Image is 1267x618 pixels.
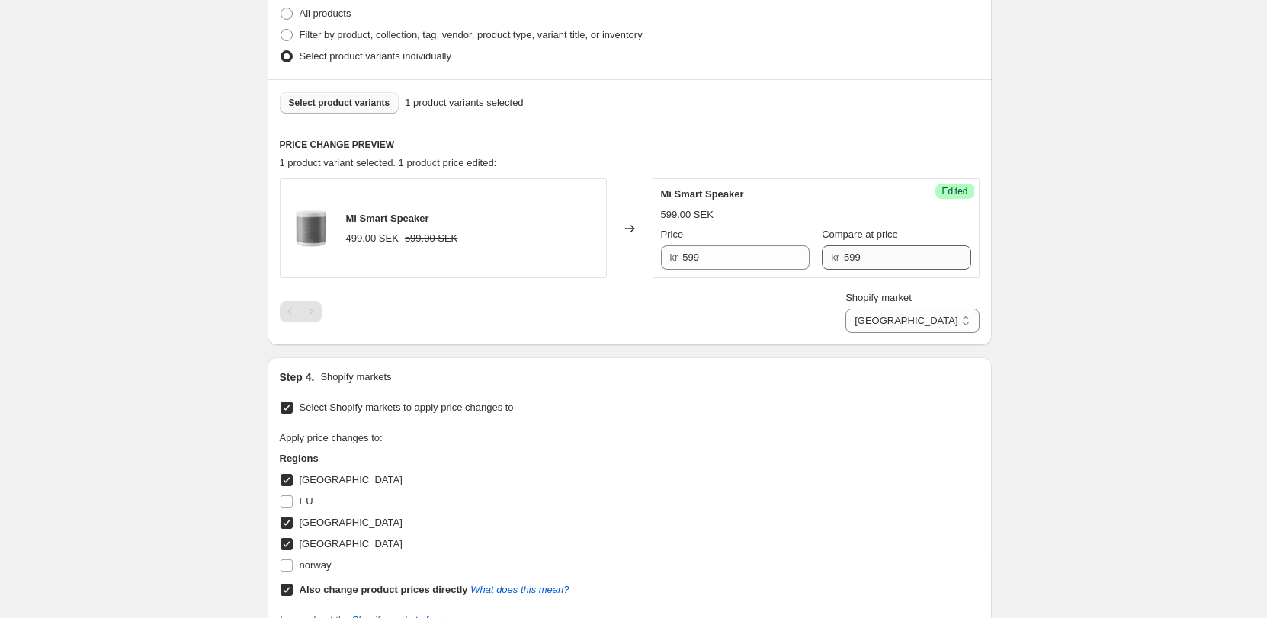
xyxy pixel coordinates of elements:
span: Compare at price [822,229,898,240]
span: All products [300,8,351,19]
span: [GEOGRAPHIC_DATA] [300,517,403,528]
span: Apply price changes to: [280,432,383,443]
span: [GEOGRAPHIC_DATA] [300,538,403,549]
div: 599.00 SEK [661,207,714,223]
span: [GEOGRAPHIC_DATA] [300,474,403,485]
span: kr [831,251,839,263]
h2: Step 4. [280,370,315,385]
span: Mi Smart Speaker [346,213,429,224]
span: norway [300,559,332,571]
span: kr [670,251,678,263]
span: Shopify market [845,292,912,303]
span: Select Shopify markets to apply price changes to [300,402,514,413]
strike: 599.00 SEK [405,231,457,246]
nav: Pagination [280,301,322,322]
p: Shopify markets [320,370,391,385]
img: Smart_80x.png [288,206,334,251]
b: Also change product prices directly [300,584,468,595]
span: Filter by product, collection, tag, vendor, product type, variant title, or inventory [300,29,643,40]
span: 1 product variant selected. 1 product price edited: [280,157,497,168]
span: EU [300,495,313,507]
span: Select product variants [289,97,390,109]
h6: PRICE CHANGE PREVIEW [280,139,980,151]
h3: Regions [280,451,569,466]
span: Select product variants individually [300,50,451,62]
div: 499.00 SEK [346,231,399,246]
span: Price [661,229,684,240]
a: What does this mean? [470,584,569,595]
span: Mi Smart Speaker [661,188,744,200]
button: Select product variants [280,92,399,114]
span: Edited [941,185,967,197]
span: 1 product variants selected [405,95,523,110]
